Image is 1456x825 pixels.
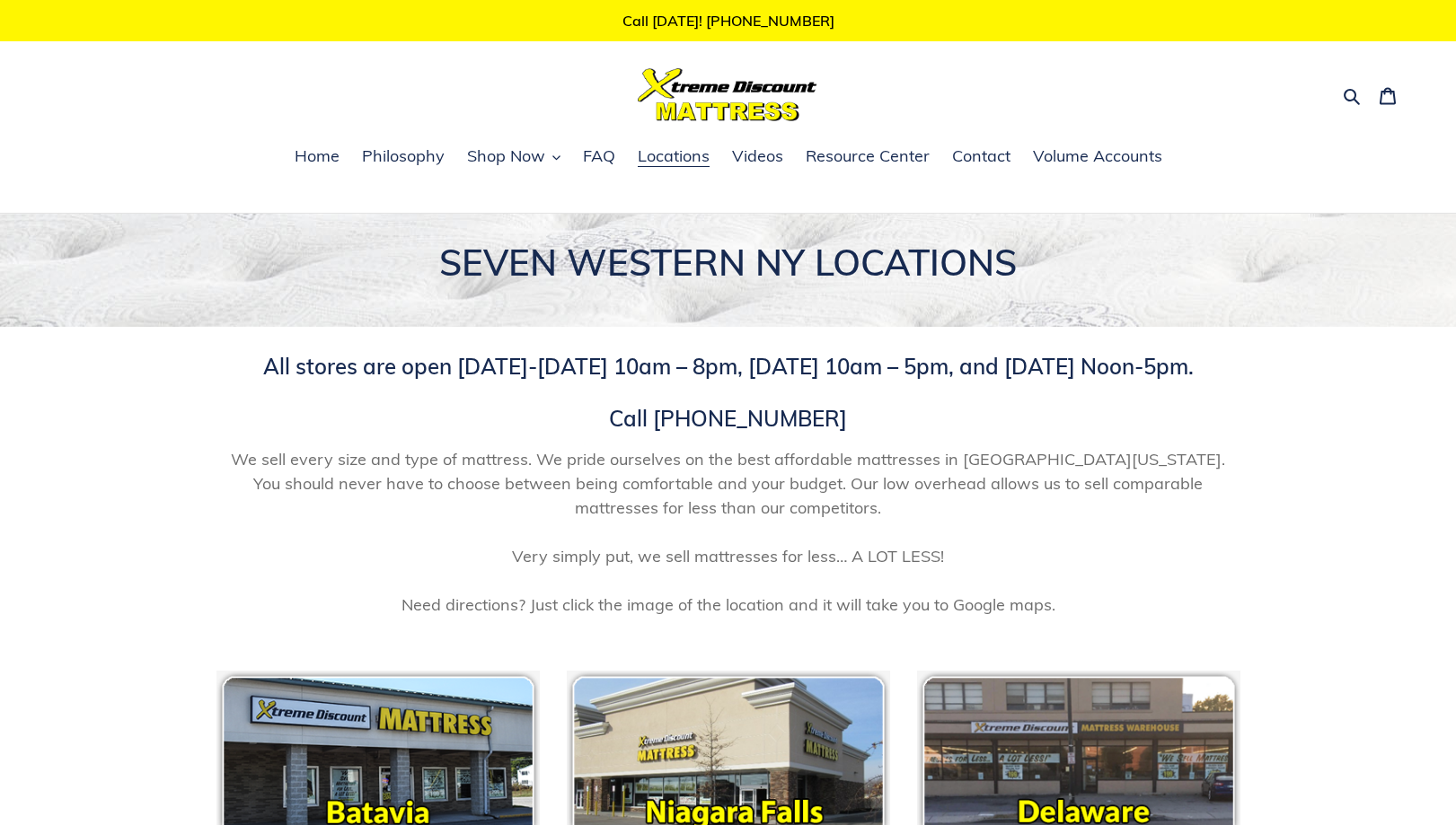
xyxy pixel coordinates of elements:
[806,145,930,167] span: Resource Center
[638,145,710,167] span: Locations
[216,447,1240,617] span: We sell every size and type of mattress. We pride ourselves on the best affordable mattresses in ...
[286,144,349,171] a: Home
[439,240,1017,285] span: SEVEN WESTERN NY LOCATIONS
[583,145,615,167] span: FAQ
[263,353,1194,432] span: All stores are open [DATE]-[DATE] 10am – 8pm, [DATE] 10am – 5pm, and [DATE] Noon-5pm. Call [PHONE...
[629,144,719,171] a: Locations
[1024,144,1171,171] a: Volume Accounts
[638,68,817,121] img: Xtreme Discount Mattress
[362,145,445,167] span: Philosophy
[467,145,545,167] span: Shop Now
[723,144,792,171] a: Videos
[952,145,1010,167] span: Contact
[943,144,1019,171] a: Contact
[1033,145,1162,167] span: Volume Accounts
[353,144,454,171] a: Philosophy
[458,144,569,171] button: Shop Now
[732,145,783,167] span: Videos
[295,145,340,167] span: Home
[797,144,939,171] a: Resource Center
[574,144,624,171] a: FAQ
